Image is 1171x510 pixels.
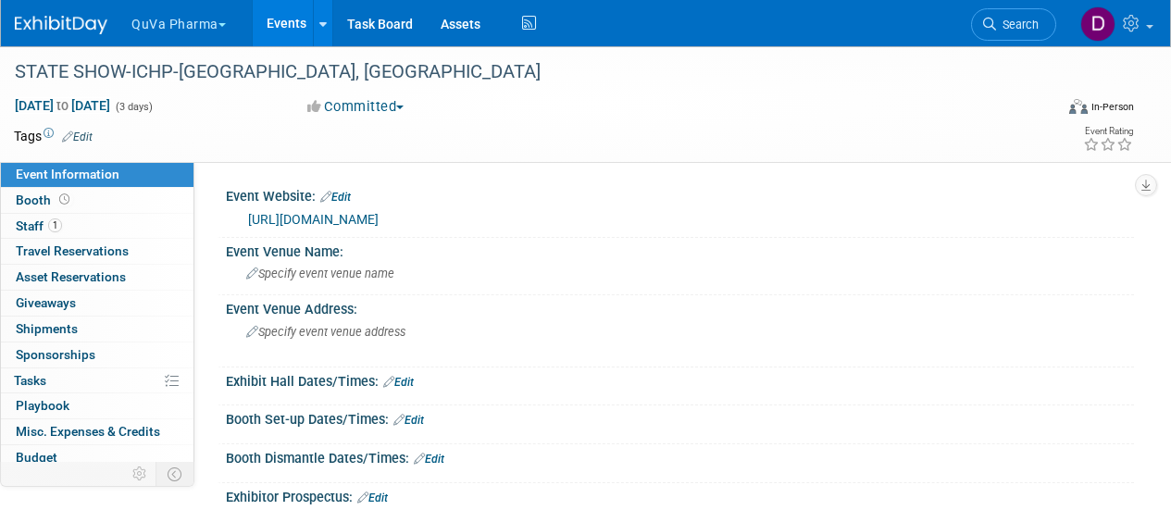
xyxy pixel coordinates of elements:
a: Edit [414,453,444,466]
span: Tasks [14,373,46,388]
a: Edit [320,191,351,204]
div: Booth Set-up Dates/Times: [226,405,1134,429]
span: (3 days) [114,101,153,113]
span: Staff [16,218,62,233]
a: Edit [393,414,424,427]
span: 1 [48,218,62,232]
span: to [54,98,71,113]
img: ExhibitDay [15,16,107,34]
a: Staff1 [1,214,193,239]
a: Giveaways [1,291,193,316]
div: Booth Dismantle Dates/Times: [226,444,1134,468]
a: Edit [357,491,388,504]
div: Exhibit Hall Dates/Times: [226,367,1134,392]
div: Event Format [970,96,1134,124]
span: Event Information [16,167,119,181]
div: STATE SHOW-ICHP-[GEOGRAPHIC_DATA], [GEOGRAPHIC_DATA] [8,56,1039,89]
span: Giveaways [16,295,76,310]
a: Search [971,8,1056,41]
div: Exhibitor Prospectus: [226,483,1134,507]
a: Booth [1,188,193,213]
span: Booth not reserved yet [56,193,73,206]
a: Tasks [1,368,193,393]
a: Travel Reservations [1,239,193,264]
a: Playbook [1,393,193,418]
a: Budget [1,445,193,470]
a: Asset Reservations [1,265,193,290]
span: Booth [16,193,73,207]
span: Budget [16,450,57,465]
a: Edit [383,376,414,389]
span: Misc. Expenses & Credits [16,424,160,439]
span: Specify event venue name [246,267,394,280]
a: Edit [62,131,93,143]
a: Sponsorships [1,342,193,367]
a: Event Information [1,162,193,187]
td: Personalize Event Tab Strip [124,462,156,486]
img: Format-Inperson.png [1069,99,1088,114]
a: Misc. Expenses & Credits [1,419,193,444]
div: Event Venue Address: [226,295,1134,318]
td: Toggle Event Tabs [156,462,194,486]
span: Travel Reservations [16,243,129,258]
span: Playbook [16,398,69,413]
span: Asset Reservations [16,269,126,284]
span: Search [996,18,1039,31]
div: Event Venue Name: [226,238,1134,261]
div: Event Rating [1083,127,1133,136]
div: Event Website: [226,182,1134,206]
span: Shipments [16,321,78,336]
div: In-Person [1090,100,1134,114]
img: Danielle Mitchell [1080,6,1115,42]
a: [URL][DOMAIN_NAME] [248,212,379,227]
a: Shipments [1,317,193,342]
span: Specify event venue address [246,325,405,339]
span: Sponsorships [16,347,95,362]
td: Tags [14,127,93,145]
button: Committed [301,97,411,117]
span: [DATE] [DATE] [14,97,111,114]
